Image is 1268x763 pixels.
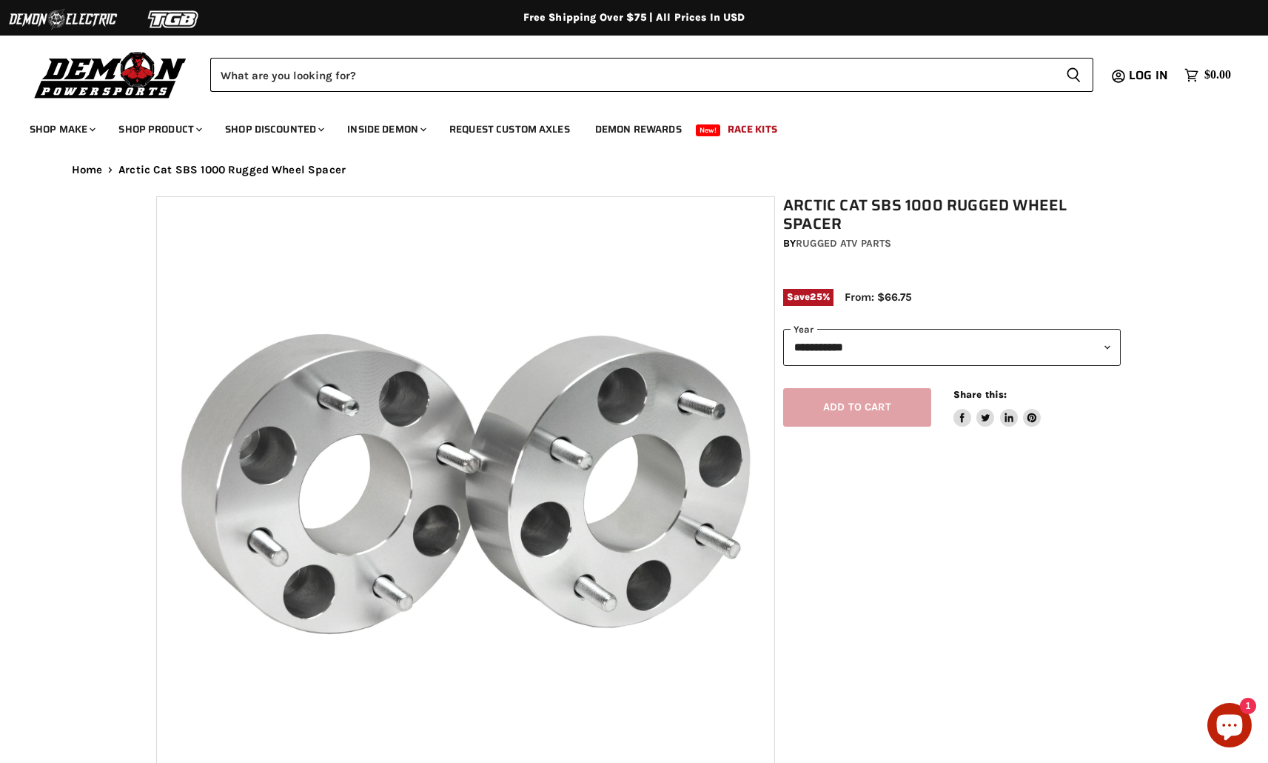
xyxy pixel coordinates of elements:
span: Arctic Cat SBS 1000 Rugged Wheel Spacer [118,164,346,176]
div: by [783,236,1121,252]
a: Shop Product [107,114,211,144]
a: Request Custom Axles [438,114,581,144]
span: Log in [1129,66,1168,84]
a: Race Kits [717,114,788,144]
img: Demon Powersports [30,48,192,101]
input: Search [210,58,1054,92]
nav: Breadcrumbs [42,164,1227,176]
aside: Share this: [953,388,1041,427]
a: Inside Demon [336,114,435,144]
a: Home [72,164,103,176]
inbox-online-store-chat: Shopify online store chat [1203,703,1256,751]
span: New! [696,124,721,136]
a: Shop Make [19,114,104,144]
button: Search [1054,58,1093,92]
span: 25 [810,291,822,302]
select: year [783,329,1121,365]
form: Product [210,58,1093,92]
div: Free Shipping Over $75 | All Prices In USD [42,11,1227,24]
img: Demon Electric Logo 2 [7,5,118,33]
ul: Main menu [19,108,1227,144]
a: Log in [1122,69,1177,82]
a: Demon Rewards [584,114,693,144]
span: Share this: [953,389,1007,400]
span: $0.00 [1204,68,1231,82]
a: Rugged ATV Parts [796,237,891,250]
span: Save % [783,289,833,305]
a: Shop Discounted [214,114,333,144]
a: $0.00 [1177,64,1238,86]
span: From: $66.75 [845,290,912,304]
img: TGB Logo 2 [118,5,229,33]
h1: Arctic Cat SBS 1000 Rugged Wheel Spacer [783,196,1121,233]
